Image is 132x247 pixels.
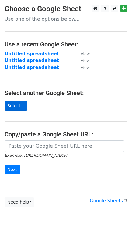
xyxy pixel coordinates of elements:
[5,5,127,13] h3: Choose a Google Sheet
[102,218,132,247] div: 聊天小组件
[75,51,90,57] a: View
[81,52,90,56] small: View
[81,65,90,70] small: View
[5,131,127,138] h4: Copy/paste a Google Sheet URL:
[5,89,127,97] h4: Select another Google Sheet:
[5,153,67,158] small: Example: [URL][DOMAIN_NAME]
[5,101,27,111] a: Select...
[81,58,90,63] small: View
[5,16,127,22] p: Use one of the options below...
[5,41,127,48] h4: Use a recent Google Sheet:
[102,218,132,247] iframe: Chat Widget
[5,140,124,152] input: Paste your Google Sheet URL here
[5,65,59,70] a: Untitled spreadsheet
[5,51,59,57] a: Untitled spreadsheet
[5,165,20,174] input: Next
[75,65,90,70] a: View
[90,198,127,204] a: Google Sheets
[5,58,59,63] a: Untitled spreadsheet
[5,197,34,207] a: Need help?
[75,58,90,63] a: View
